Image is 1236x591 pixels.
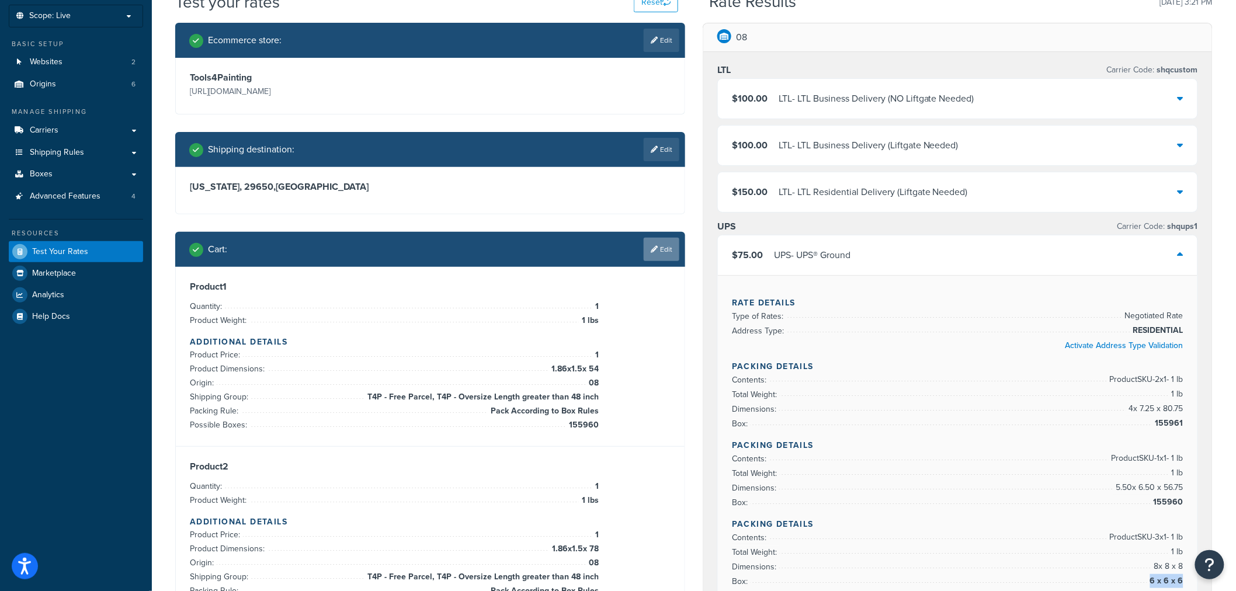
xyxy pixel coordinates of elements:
[32,290,64,300] span: Analytics
[190,72,428,84] h3: Tools4Painting
[1122,309,1183,323] span: Negotiated Rate
[9,186,143,207] a: Advanced Features4
[190,405,241,417] span: Packing Rule:
[1169,466,1183,480] span: 1 lb
[732,297,1183,309] h4: Rate Details
[9,142,143,164] li: Shipping Rules
[9,241,143,262] li: Test Your Rates
[488,404,599,418] span: Pack According to Box Rules
[732,439,1183,451] h4: Packing Details
[732,496,751,509] span: Box:
[579,314,599,328] span: 1 lbs
[131,57,136,67] span: 2
[779,137,959,154] div: LTL - LTL Business Delivery (Liftgate Needed)
[9,263,143,284] a: Marketplace
[592,479,599,493] span: 1
[732,138,768,152] span: $100.00
[9,284,143,305] a: Analytics
[190,529,243,541] span: Product Price:
[1169,545,1183,559] span: 1 lb
[644,29,679,52] a: Edit
[717,221,736,232] h3: UPS
[1107,530,1183,544] span: Product SKU-3 x 1 - 1 lb
[732,310,786,322] span: Type of Rates:
[1130,324,1183,338] span: RESIDENTIAL
[586,556,599,570] span: 08
[549,542,599,556] span: 1.86 x 1.5 x 78
[190,516,671,528] h4: Additional Details
[592,300,599,314] span: 1
[732,248,763,262] span: $75.00
[32,269,76,279] span: Marketplace
[732,325,787,337] span: Address Type:
[9,51,143,73] a: Websites2
[9,51,143,73] li: Websites
[1152,416,1183,430] span: 155961
[736,29,747,46] p: 08
[1195,550,1224,579] button: Open Resource Center
[1147,574,1183,588] span: 6 x 6 x 6
[190,557,217,569] span: Origin:
[592,348,599,362] span: 1
[190,314,249,326] span: Product Weight:
[30,126,58,135] span: Carriers
[1107,62,1198,78] p: Carrier Code:
[190,571,251,583] span: Shipping Group:
[190,461,671,472] h3: Product 2
[190,363,268,375] span: Product Dimensions:
[1113,481,1183,495] span: 5.50 x 6.50 x 56.75
[1155,64,1198,76] span: shqcustom
[1107,373,1183,387] span: Product SKU-2 x 1 - 1 lb
[732,546,780,558] span: Total Weight:
[208,144,294,155] h2: Shipping destination :
[9,228,143,238] div: Resources
[190,281,671,293] h3: Product 1
[190,391,251,403] span: Shipping Group:
[9,186,143,207] li: Advanced Features
[208,35,282,46] h2: Ecommerce store :
[1165,220,1198,232] span: shqups1
[30,192,100,201] span: Advanced Features
[779,91,974,107] div: LTL - LTL Business Delivery (NO Liftgate Needed)
[30,169,53,179] span: Boxes
[732,561,779,573] span: Dimensions:
[732,360,1183,373] h4: Packing Details
[9,107,143,117] div: Manage Shipping
[190,377,217,389] span: Origin:
[190,494,249,506] span: Product Weight:
[732,482,779,494] span: Dimensions:
[9,164,143,185] a: Boxes
[732,467,780,479] span: Total Weight:
[644,238,679,261] a: Edit
[30,79,56,89] span: Origins
[190,543,268,555] span: Product Dimensions:
[364,570,599,584] span: T4P - Free Parcel, T4P - Oversize Length greater than 48 inch
[732,374,769,386] span: Contents:
[1169,387,1183,401] span: 1 lb
[644,138,679,161] a: Edit
[579,493,599,507] span: 1 lbs
[131,79,136,89] span: 6
[732,403,779,415] span: Dimensions:
[1126,402,1183,416] span: 4 x 7.25 x 80.75
[717,64,731,76] h3: LTL
[732,92,768,105] span: $100.00
[131,192,136,201] span: 4
[29,11,71,21] span: Scope: Live
[190,336,671,348] h4: Additional Details
[9,39,143,49] div: Basic Setup
[32,247,88,257] span: Test Your Rates
[1117,218,1198,235] p: Carrier Code:
[190,480,225,492] span: Quantity:
[732,518,1183,530] h4: Packing Details
[9,120,143,141] a: Carriers
[732,575,751,587] span: Box:
[586,376,599,390] span: 08
[732,388,780,401] span: Total Weight:
[732,453,769,465] span: Contents:
[592,528,599,542] span: 1
[364,390,599,404] span: T4P - Free Parcel, T4P - Oversize Length greater than 48 inch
